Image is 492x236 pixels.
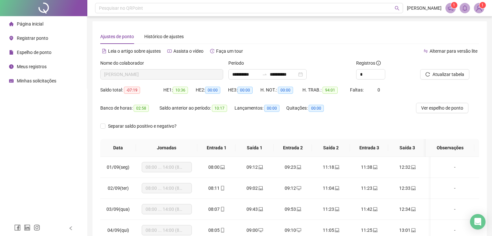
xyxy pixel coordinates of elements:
[334,207,339,211] span: laptop
[355,206,383,213] div: 11:42
[69,226,73,231] span: left
[474,3,484,13] img: 85665
[100,34,134,39] span: Ajustes de ponto
[430,48,477,54] span: Alternar para versão lite
[356,59,381,67] span: Registros
[146,204,188,214] span: 08:00 ... 14:00 (8 HORAS)
[100,86,163,94] div: Saldo total:
[173,87,188,94] span: 10:36
[462,5,468,11] span: bell
[146,225,188,235] span: 08:00 ... 14:00 (8 HORAS)
[258,228,263,232] span: desktop
[163,86,196,94] div: HE 1:
[17,50,51,55] span: Espelho de ponto
[393,185,421,192] div: 12:33
[258,186,263,190] span: laptop
[312,139,350,157] th: Saída 2
[237,87,253,94] span: 00:00
[278,87,293,94] span: 00:00
[241,227,268,234] div: 09:00
[436,206,474,213] div: -
[9,22,14,26] span: home
[426,139,474,157] th: Observações
[372,228,377,232] span: laptop
[372,165,377,169] span: laptop
[309,105,324,112] span: 00:00
[372,186,377,190] span: laptop
[9,64,14,69] span: clock-circle
[241,164,268,171] div: 09:12
[100,139,136,157] th: Data
[262,72,267,77] span: swap-right
[436,227,474,234] div: -
[17,36,48,41] span: Registrar ponto
[453,3,455,7] span: 1
[210,49,214,53] span: history
[425,72,430,77] span: reload
[334,165,339,169] span: laptop
[279,185,307,192] div: 09:12
[421,104,463,112] span: Ver espelho de ponto
[479,2,486,8] sup: Atualize o seu contato no menu Meus Dados
[420,69,469,80] button: Atualizar tabela
[14,224,21,231] span: facebook
[355,227,383,234] div: 11:25
[173,48,203,54] span: Assista o vídeo
[17,78,56,83] span: Minhas solicitações
[202,206,230,213] div: 08:07
[196,86,228,94] div: HE 2:
[100,59,148,67] label: Nome do colaborador
[355,185,383,192] div: 11:23
[258,165,263,169] span: laptop
[376,61,381,65] span: info-circle
[279,227,307,234] div: 09:10
[432,71,464,78] span: Atualizar tabela
[423,49,428,53] span: swap
[296,207,301,211] span: laptop
[317,227,345,234] div: 11:05
[393,206,421,213] div: 12:34
[202,164,230,171] div: 08:00
[350,87,365,92] span: Faltas:
[431,144,469,151] span: Observações
[108,186,129,191] span: 02/09(ter)
[416,103,468,113] button: Ver espelho de ponto
[220,186,225,190] span: mobile
[197,139,235,157] th: Entrada 1
[481,3,484,7] span: 1
[205,87,220,94] span: 00:00
[108,48,161,54] span: Leia o artigo sobre ajustes
[393,227,421,234] div: 13:01
[146,162,188,172] span: 08:00 ... 14:00 (8 HORAS)
[317,206,345,213] div: 11:23
[146,183,188,193] span: 08:00 ... 14:00 (8 HORAS)
[220,228,225,232] span: mobile
[296,186,301,190] span: desktop
[393,164,421,171] div: 12:32
[17,64,47,69] span: Meus registros
[410,186,416,190] span: laptop
[448,5,454,11] span: notification
[167,49,172,53] span: youtube
[279,164,307,171] div: 09:23
[34,224,40,231] span: instagram
[107,228,129,233] span: 04/09(qui)
[24,224,30,231] span: linkedin
[144,34,184,39] span: Histórico de ajustes
[9,79,14,83] span: schedule
[388,139,426,157] th: Saída 3
[100,104,159,112] div: Banco de horas:
[355,164,383,171] div: 11:38
[106,207,130,212] span: 03/09(qua)
[350,139,388,157] th: Entrada 3
[202,227,230,234] div: 08:05
[235,104,286,112] div: Lançamentos:
[228,86,260,94] div: HE 3:
[124,87,140,94] span: -07:19
[296,228,301,232] span: desktop
[134,105,149,112] span: 02:58
[451,2,457,8] sup: 1
[317,185,345,192] div: 11:04
[470,214,486,230] div: Open Intercom Messenger
[436,164,474,171] div: -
